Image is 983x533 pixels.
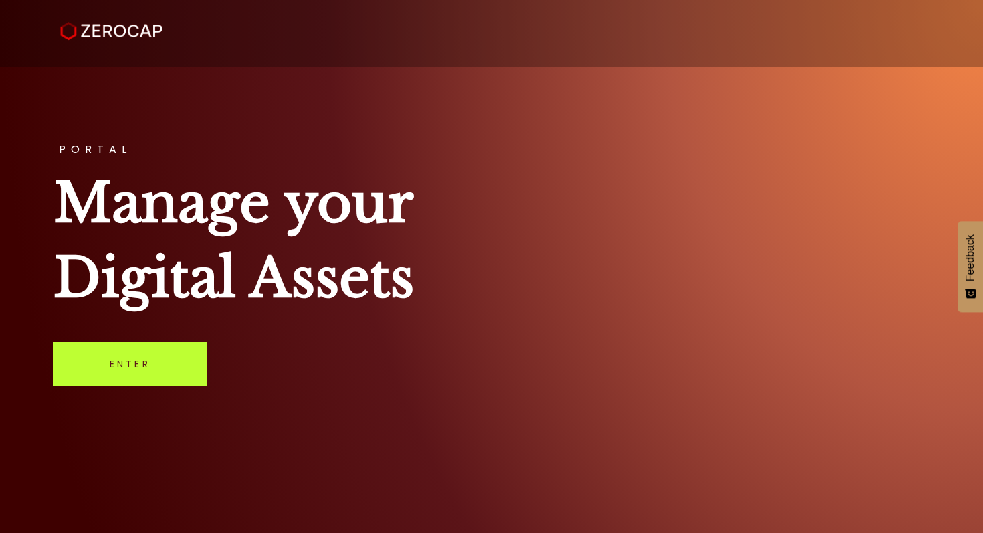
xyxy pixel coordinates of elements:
[53,342,207,386] a: Enter
[958,221,983,312] button: Feedback - Show survey
[60,22,162,41] img: ZeroCap
[964,234,976,281] span: Feedback
[53,144,930,155] h3: PORTAL
[53,166,930,315] h1: Manage your Digital Assets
